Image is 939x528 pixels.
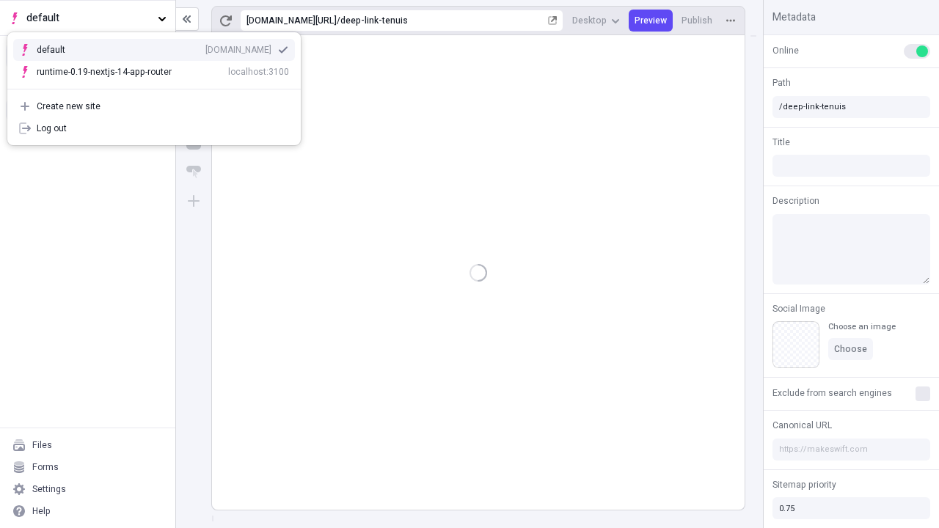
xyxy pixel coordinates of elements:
[772,302,825,315] span: Social Image
[37,66,172,78] div: runtime-0.19-nextjs-14-app-router
[228,66,289,78] div: localhost:3100
[635,15,667,26] span: Preview
[32,505,51,517] div: Help
[682,15,712,26] span: Publish
[180,158,207,185] button: Button
[572,15,607,26] span: Desktop
[7,33,301,89] div: Suggestions
[37,44,88,56] div: default
[772,76,791,89] span: Path
[340,15,545,26] div: deep-link-tenuis
[828,321,896,332] div: Choose an image
[32,439,52,451] div: Files
[246,15,337,26] div: [URL][DOMAIN_NAME]
[337,15,340,26] div: /
[32,483,66,495] div: Settings
[205,44,271,56] div: [DOMAIN_NAME]
[772,478,836,491] span: Sitemap priority
[566,10,626,32] button: Desktop
[772,386,892,400] span: Exclude from search engines
[772,136,790,149] span: Title
[26,10,152,26] span: default
[629,10,673,32] button: Preview
[676,10,718,32] button: Publish
[772,44,799,57] span: Online
[772,439,930,461] input: https://makeswift.com
[834,343,867,355] span: Choose
[828,338,873,360] button: Choose
[32,461,59,473] div: Forms
[772,194,819,208] span: Description
[772,419,832,432] span: Canonical URL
